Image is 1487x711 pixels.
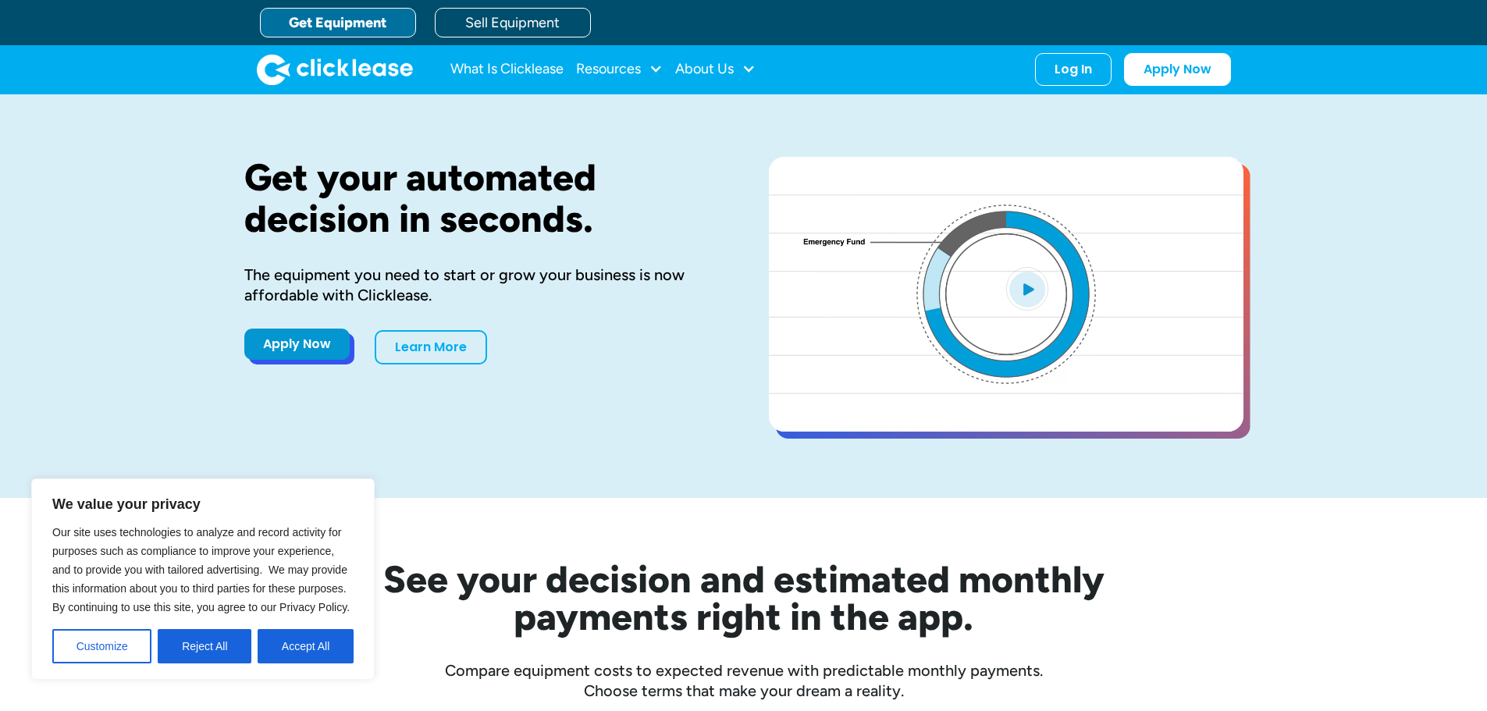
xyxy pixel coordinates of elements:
[158,629,251,663] button: Reject All
[1055,62,1092,77] div: Log In
[244,660,1243,701] div: Compare equipment costs to expected revenue with predictable monthly payments. Choose terms that ...
[576,54,663,85] div: Resources
[435,8,591,37] a: Sell Equipment
[52,629,151,663] button: Customize
[244,265,719,305] div: The equipment you need to start or grow your business is now affordable with Clicklease.
[307,560,1181,635] h2: See your decision and estimated monthly payments right in the app.
[244,329,350,360] a: Apply Now
[257,54,413,85] a: home
[450,54,564,85] a: What Is Clicklease
[1006,267,1048,311] img: Blue play button logo on a light blue circular background
[244,157,719,240] h1: Get your automated decision in seconds.
[52,495,354,514] p: We value your privacy
[52,526,350,613] span: Our site uses technologies to analyze and record activity for purposes such as compliance to impr...
[1124,53,1231,86] a: Apply Now
[257,54,413,85] img: Clicklease logo
[258,629,354,663] button: Accept All
[260,8,416,37] a: Get Equipment
[769,157,1243,432] a: open lightbox
[31,478,375,680] div: We value your privacy
[375,330,487,364] a: Learn More
[675,54,756,85] div: About Us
